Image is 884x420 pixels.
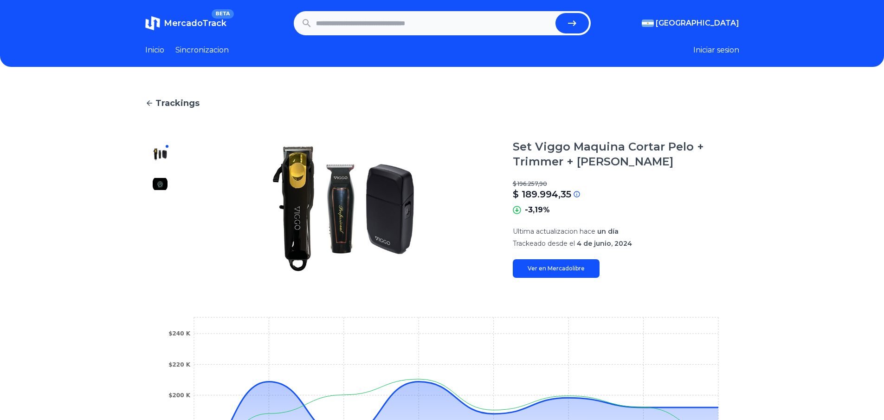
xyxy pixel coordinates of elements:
[145,45,164,56] a: Inicio
[577,239,632,248] span: 4 de junio, 2024
[145,97,739,110] a: Trackings
[164,18,226,28] span: MercadoTrack
[656,18,739,29] span: [GEOGRAPHIC_DATA]
[513,188,571,201] p: $ 189.994,35
[513,227,595,236] span: Ultima actualizacion hace
[194,139,494,278] img: Set Viggo Maquina Cortar Pelo + Trimmer + Shaver
[168,392,191,399] tspan: $200 K
[155,97,200,110] span: Trackings
[153,177,168,191] img: Set Viggo Maquina Cortar Pelo + Trimmer + Shaver
[175,45,229,56] a: Sincronizacion
[153,147,168,162] img: Set Viggo Maquina Cortar Pelo + Trimmer + Shaver
[513,139,739,169] h1: Set Viggo Maquina Cortar Pelo + Trimmer + [PERSON_NAME]
[145,16,160,31] img: MercadoTrack
[642,20,654,27] img: Argentina
[513,259,600,278] a: Ver en Mercadolibre
[642,18,739,29] button: [GEOGRAPHIC_DATA]
[145,16,226,31] a: MercadoTrackBETA
[525,204,550,216] p: -3,19%
[693,45,739,56] button: Iniciar sesion
[597,227,619,236] span: un día
[212,9,233,19] span: BETA
[513,180,739,188] p: $ 196.257,90
[168,361,191,368] tspan: $220 K
[513,239,575,248] span: Trackeado desde el
[168,330,191,337] tspan: $240 K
